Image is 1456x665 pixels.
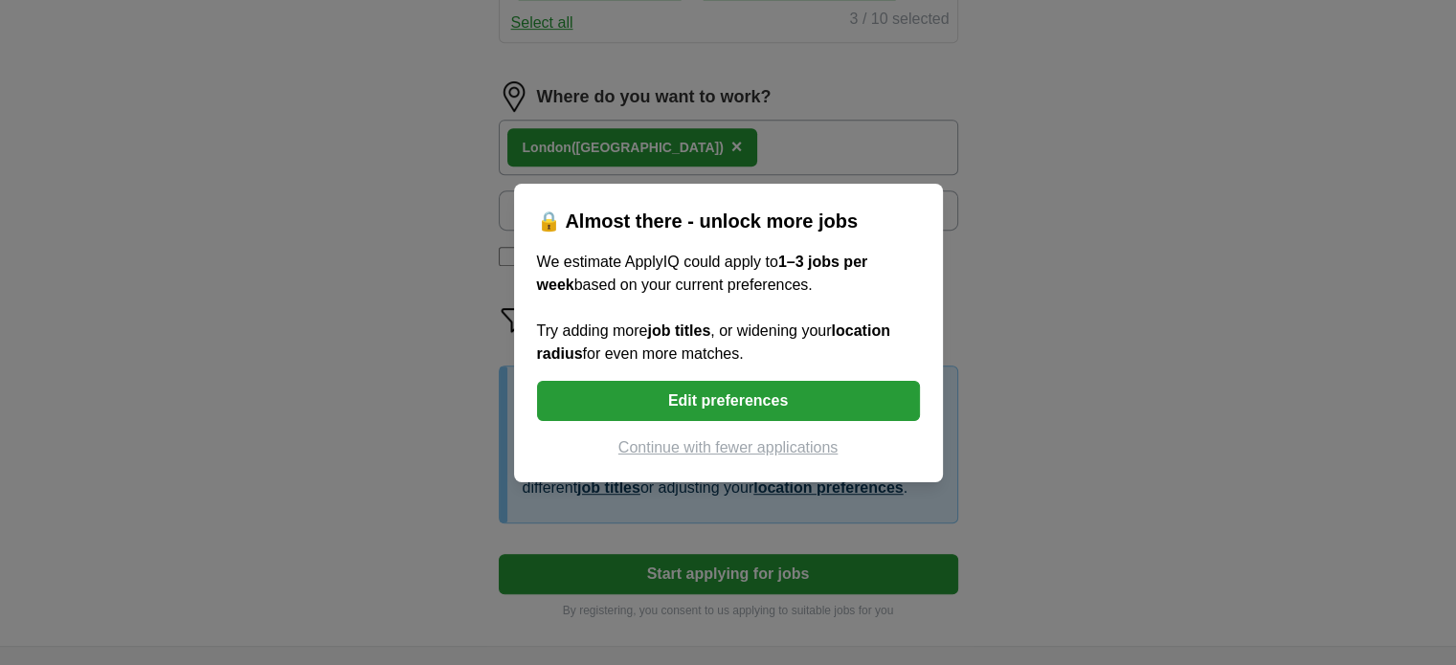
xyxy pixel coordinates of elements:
b: location radius [537,322,890,362]
b: 1–3 jobs per week [537,254,868,293]
span: We estimate ApplyIQ could apply to based on your current preferences. Try adding more , or wideni... [537,254,890,362]
b: job titles [647,322,710,339]
button: Continue with fewer applications [537,436,920,459]
span: 🔒 Almost there - unlock more jobs [537,211,858,232]
button: Edit preferences [537,381,920,421]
